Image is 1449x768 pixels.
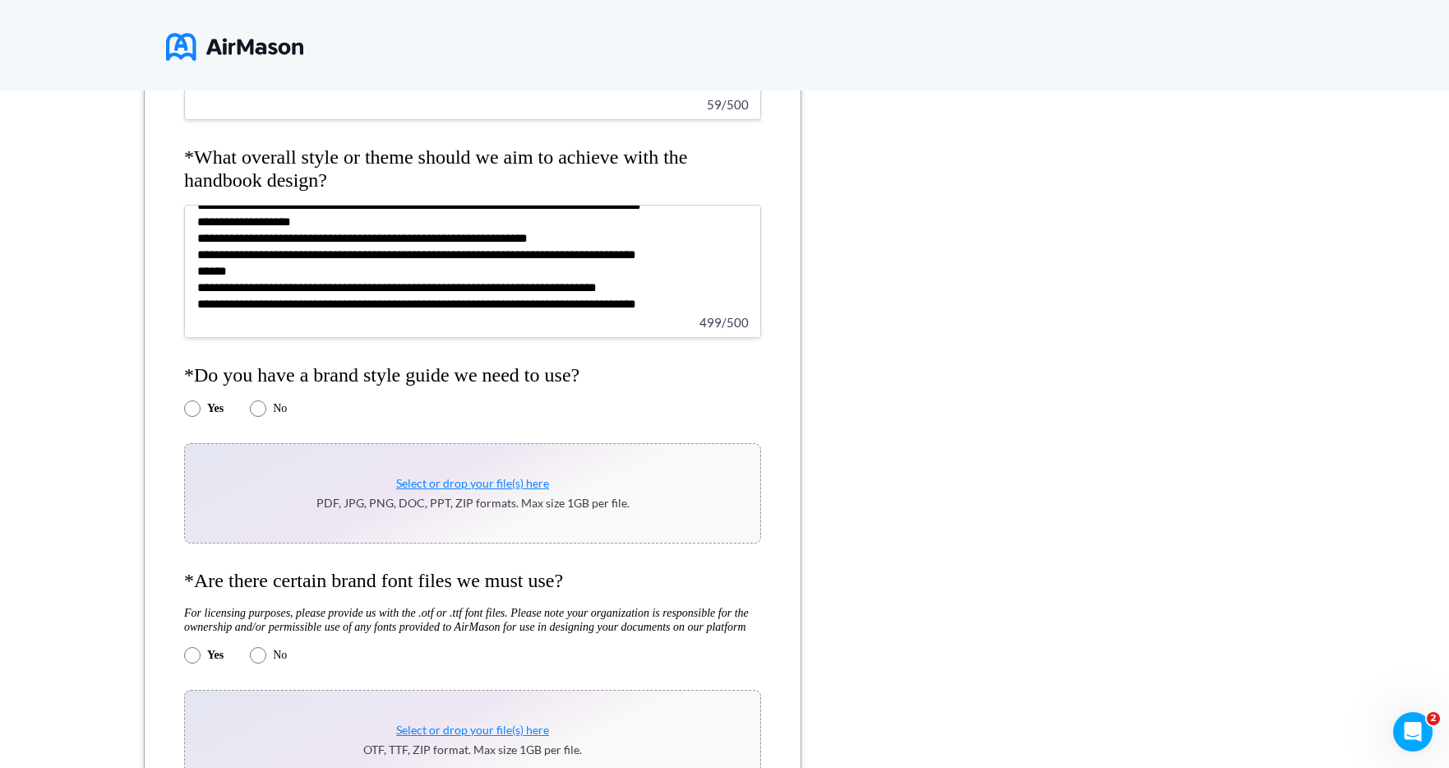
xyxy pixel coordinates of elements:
iframe: Intercom live chat [1393,712,1433,752]
span: 499 / 500 [699,315,749,330]
h5: For licensing purposes, please provide us with the .otf or .ttf font files. Please note your orga... [184,606,761,634]
span: Select or drop your file(s) here [396,476,549,490]
label: No [273,649,287,662]
label: Yes [207,649,224,662]
p: OTF, TTF, ZIP format. Max size 1GB per file. [363,743,582,756]
span: 2 [1427,712,1440,725]
img: logo [166,26,303,67]
label: Yes [207,402,224,415]
span: Select or drop your file(s) here [396,723,549,737]
h4: *Are there certain brand font files we must use? [184,570,761,593]
p: PDF, JPG, PNG, DOC, PPT, ZIP formats. Max size 1GB per file. [316,497,630,510]
h4: *Do you have a brand style guide we need to use? [184,364,761,387]
h4: *What overall style or theme should we aim to achieve with the handbook design? [184,146,761,192]
span: 59 / 500 [707,97,749,112]
label: No [273,402,287,415]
